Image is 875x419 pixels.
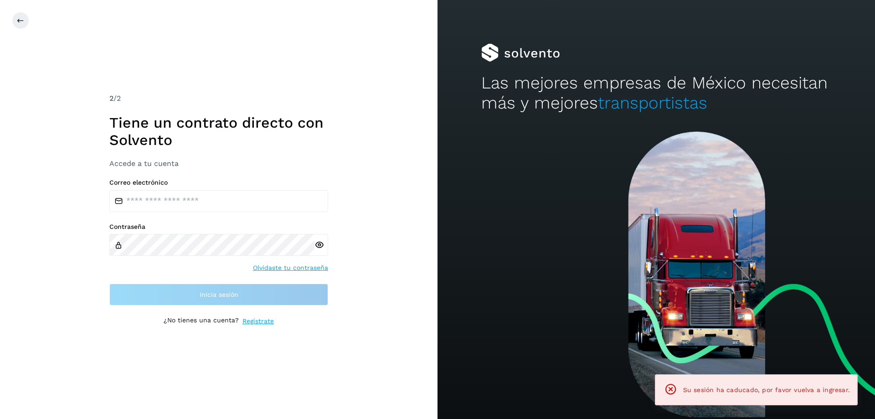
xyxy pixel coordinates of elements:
button: Inicia sesión [109,284,328,305]
span: transportistas [598,93,707,113]
span: Su sesión ha caducado, por favor vuelva a ingresar. [683,386,850,393]
p: ¿No tienes una cuenta? [164,316,239,326]
label: Correo electrónico [109,179,328,186]
h2: Las mejores empresas de México necesitan más y mejores [481,73,831,114]
span: Inicia sesión [200,291,238,298]
a: Olvidaste tu contraseña [253,263,328,273]
div: /2 [109,93,328,104]
h1: Tiene un contrato directo con Solvento [109,114,328,149]
a: Regístrate [242,316,274,326]
label: Contraseña [109,223,328,231]
h3: Accede a tu cuenta [109,159,328,168]
span: 2 [109,94,113,103]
